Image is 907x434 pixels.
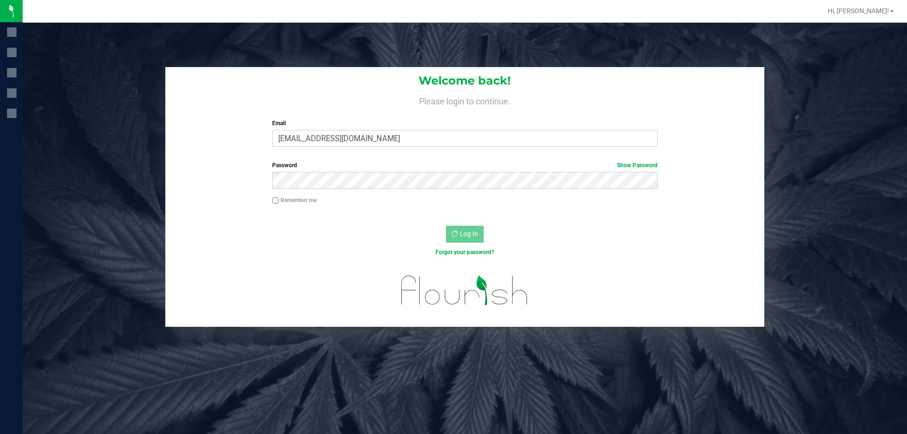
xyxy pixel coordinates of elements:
[617,162,658,169] a: Show Password
[272,197,279,204] input: Remember me
[436,249,494,255] a: Forgot your password?
[272,196,317,204] label: Remember me
[272,162,297,169] span: Password
[165,75,764,87] h1: Welcome back!
[446,226,484,243] button: Log In
[828,7,889,15] span: Hi, [PERSON_NAME]!
[390,266,539,315] img: flourish_logo.svg
[272,119,657,128] label: Email
[165,94,764,106] h4: Please login to continue.
[460,230,478,238] span: Log In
